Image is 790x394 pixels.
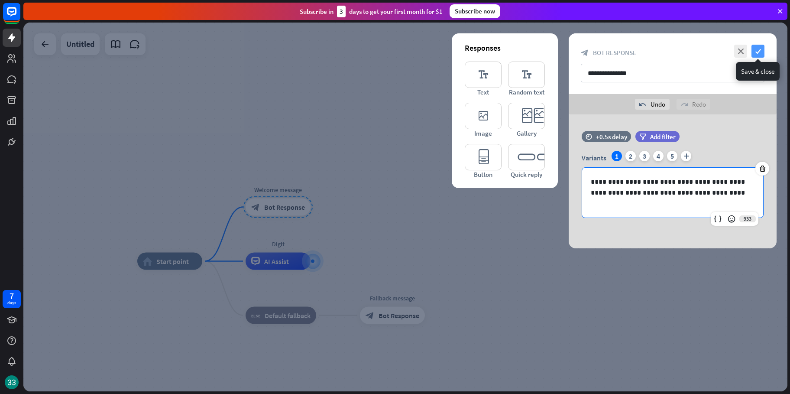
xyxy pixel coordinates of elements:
[734,45,747,58] i: close
[751,45,764,58] i: check
[639,151,650,161] div: 3
[635,99,670,110] div: Undo
[653,151,664,161] div: 4
[3,290,21,308] a: 7 days
[596,133,627,141] div: +0.5s delay
[639,101,646,108] i: undo
[581,49,589,57] i: block_bot_response
[667,151,677,161] div: 5
[10,292,14,300] div: 7
[612,151,622,161] div: 1
[7,3,33,29] button: Open LiveChat chat widget
[650,133,676,141] span: Add filter
[681,151,691,161] i: plus
[677,99,710,110] div: Redo
[586,134,592,140] i: time
[7,300,16,306] div: days
[639,134,646,140] i: filter
[300,6,443,17] div: Subscribe in days to get your first month for $1
[450,4,500,18] div: Subscribe now
[582,153,606,162] span: Variants
[337,6,346,17] div: 3
[593,49,636,57] span: Bot Response
[625,151,636,161] div: 2
[681,101,688,108] i: redo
